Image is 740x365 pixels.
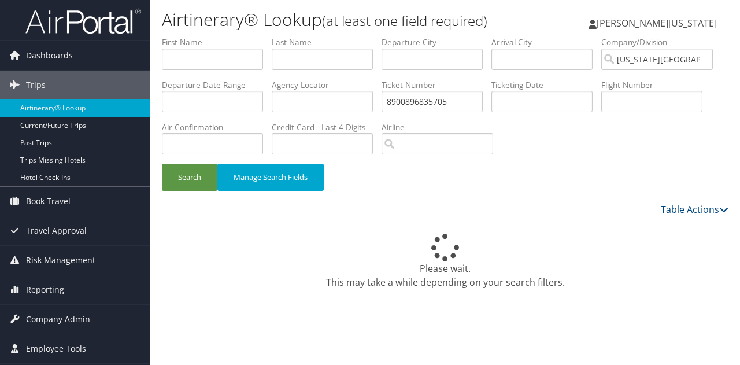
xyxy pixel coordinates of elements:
label: Arrival City [491,36,601,48]
label: Ticketing Date [491,79,601,91]
small: (at least one field required) [322,11,487,30]
span: Employee Tools [26,334,86,363]
span: Travel Approval [26,216,87,245]
span: [PERSON_NAME][US_STATE] [597,17,717,30]
button: Manage Search Fields [217,164,324,191]
label: First Name [162,36,272,48]
div: Please wait. This may take a while depending on your search filters. [162,234,728,289]
a: Table Actions [661,203,728,216]
span: Dashboards [26,41,73,70]
span: Company Admin [26,305,90,334]
label: Company/Division [601,36,721,48]
a: [PERSON_NAME][US_STATE] [589,6,728,40]
label: Ticket Number [382,79,491,91]
label: Credit Card - Last 4 Digits [272,121,382,133]
span: Reporting [26,275,64,304]
span: Book Travel [26,187,71,216]
h1: Airtinerary® Lookup [162,8,539,32]
label: Agency Locator [272,79,382,91]
label: Air Confirmation [162,121,272,133]
label: Departure Date Range [162,79,272,91]
label: Airline [382,121,502,133]
span: Risk Management [26,246,95,275]
span: Trips [26,71,46,99]
label: Departure City [382,36,491,48]
label: Last Name [272,36,382,48]
img: airportal-logo.png [25,8,141,35]
button: Search [162,164,217,191]
label: Flight Number [601,79,711,91]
